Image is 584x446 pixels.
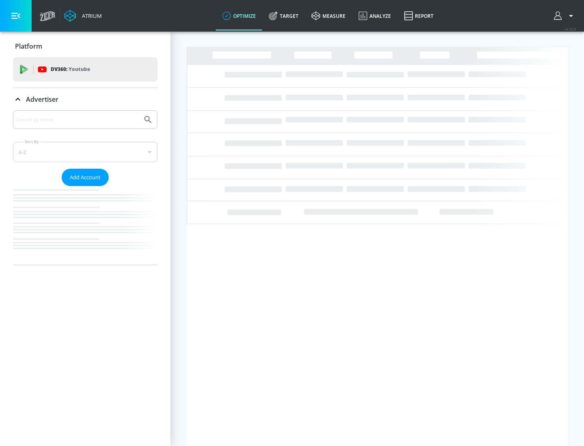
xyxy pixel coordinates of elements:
[13,110,157,265] div: Advertiser
[62,169,109,186] button: Add Account
[13,186,157,265] nav: list of Advertiser
[13,88,157,111] div: Advertiser
[69,65,90,73] p: Youtube
[216,1,262,30] a: optimize
[70,173,101,182] span: Add Account
[15,42,42,51] p: Platform
[305,1,352,30] a: measure
[352,1,397,30] a: Analyze
[397,1,440,30] a: Report
[262,1,305,30] a: Target
[51,65,90,74] p: DV360:
[565,27,576,31] span: v 4.32.0
[16,114,139,125] input: Search by name
[13,35,157,58] div: Platform
[13,142,157,162] div: A-Z
[26,95,58,104] p: Advertiser
[64,10,102,22] a: Atrium
[13,57,157,81] div: DV360: Youtube
[79,12,102,19] div: Atrium
[23,139,41,144] label: Sort By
